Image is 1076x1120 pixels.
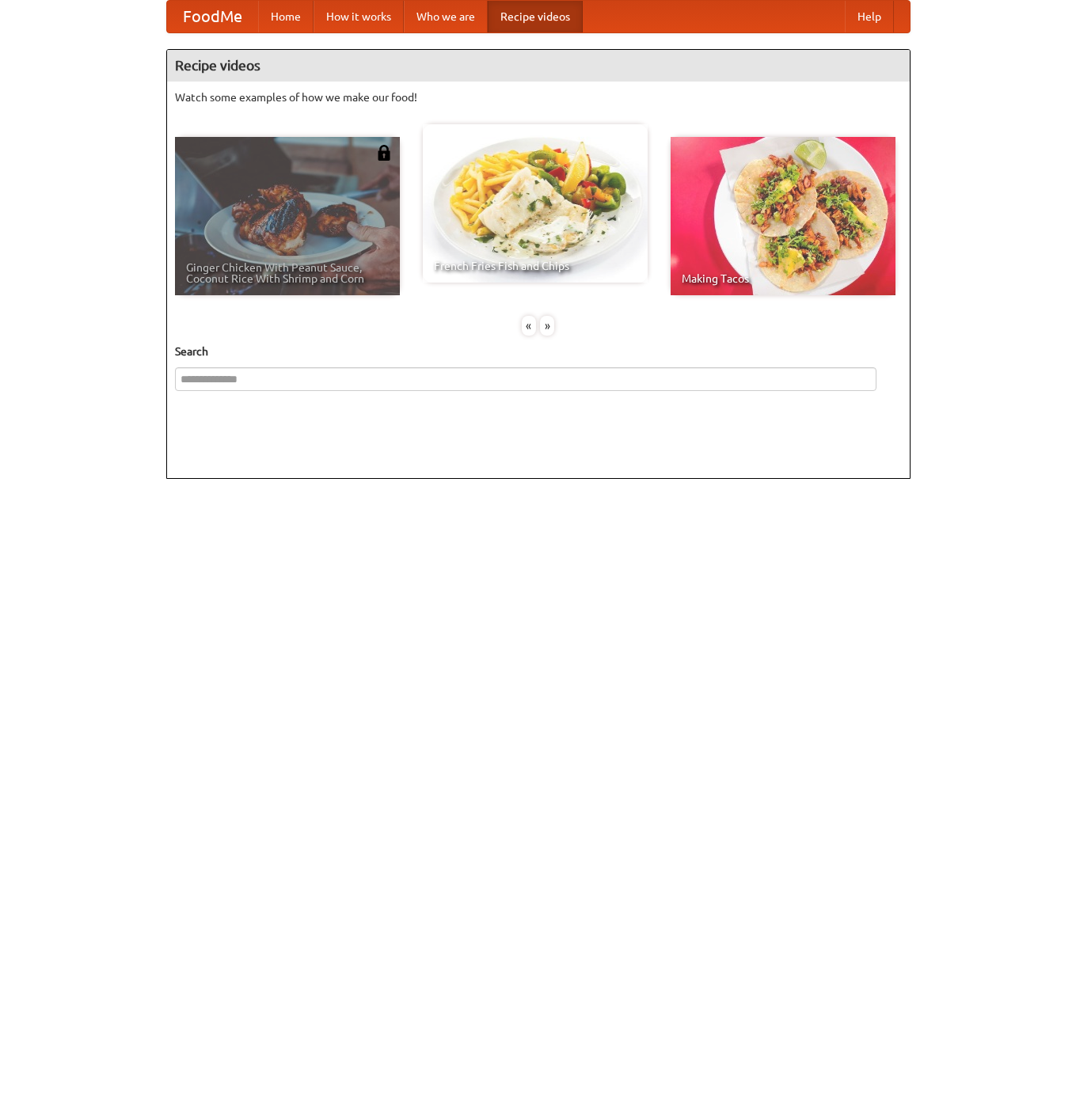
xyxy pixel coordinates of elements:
[540,316,554,336] div: »
[845,1,894,32] a: Help
[258,1,314,32] a: Home
[175,344,902,359] h5: Search
[671,137,895,295] a: Making Tacos
[175,89,902,105] p: Watch some examples of how we make our food!
[376,145,392,161] img: 483408.png
[167,50,910,82] h4: Recipe videos
[488,1,583,32] a: Recipe videos
[167,1,258,32] a: FoodMe
[314,1,404,32] a: How it works
[404,1,488,32] a: Who we are
[423,124,648,283] a: French Fries Fish and Chips
[522,316,536,336] div: «
[682,273,884,284] span: Making Tacos
[434,260,637,271] span: French Fries Fish and Chips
